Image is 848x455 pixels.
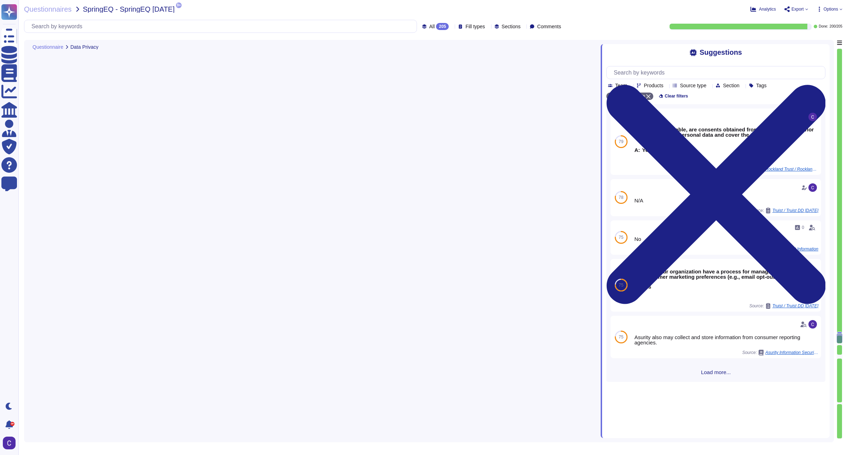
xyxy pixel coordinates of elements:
span: 75 [619,335,623,339]
input: Search by keywords [28,20,417,32]
span: Questionnaire [33,45,63,49]
img: user [808,113,817,121]
img: user [3,437,16,449]
span: 9+ [176,2,182,8]
span: Load more... [606,370,825,375]
span: Export [791,7,804,11]
span: 200 / 205 [830,25,842,28]
button: user [1,435,20,451]
span: Done: [819,25,828,28]
span: Analytics [759,7,776,11]
span: Sections [502,24,521,29]
button: Analytics [750,6,776,12]
div: 205 [436,23,449,30]
span: Comments [537,24,561,29]
div: 9+ [10,422,14,426]
span: Data Privacy [70,45,98,49]
input: Search by keywords [610,66,825,79]
span: Source: [742,350,818,355]
span: Fill types [465,24,485,29]
span: 75 [619,235,623,240]
span: Options [824,7,838,11]
span: SpringEQ - SpringEQ [DATE] [83,6,175,13]
img: user [808,320,817,329]
span: 75 [619,283,623,287]
span: 79 [619,140,623,144]
span: 78 [619,195,623,200]
span: Questionnaires [24,6,72,13]
img: user [808,183,817,192]
span: Asurity Information Security Policy v3.9.pdf [765,350,818,355]
span: All [429,24,435,29]
div: Asurity also may collect and store information from consumer reporting agencies. [634,335,818,345]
